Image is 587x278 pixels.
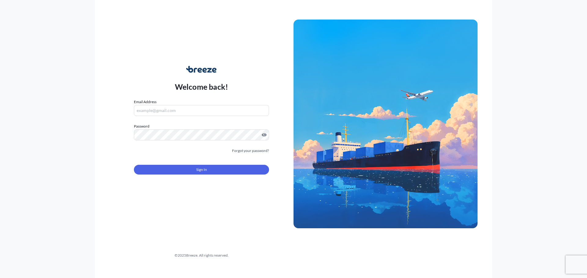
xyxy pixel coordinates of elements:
img: Ship illustration [293,20,478,228]
p: Welcome back! [175,82,228,92]
button: Show password [262,132,267,137]
span: Sign In [196,167,207,173]
input: example@gmail.com [134,105,269,116]
button: Sign In [134,165,269,175]
div: © 2025 Breeze. All rights reserved. [109,252,293,258]
label: Password [134,123,269,129]
label: Email Address [134,99,157,105]
a: Forgot your password? [232,148,269,154]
